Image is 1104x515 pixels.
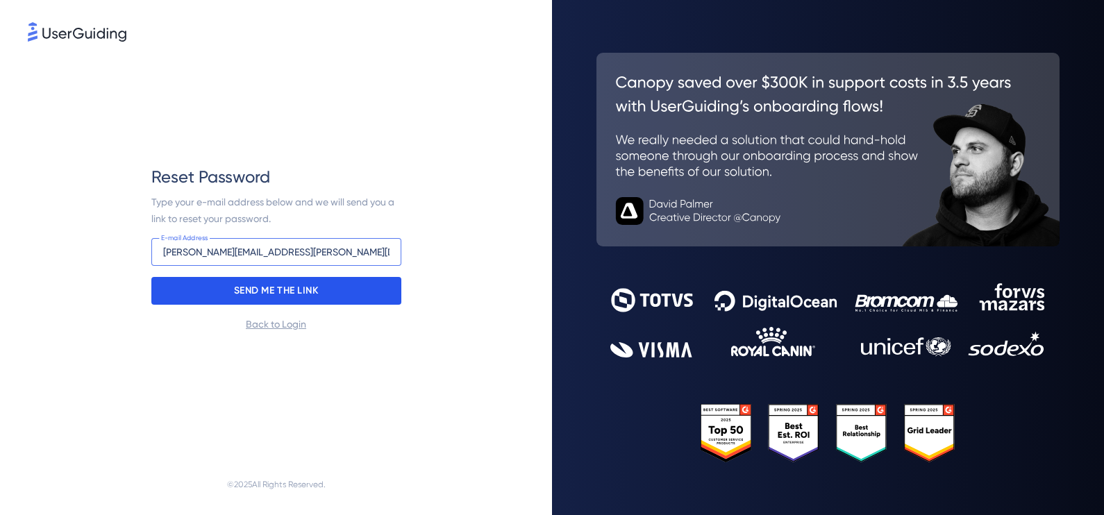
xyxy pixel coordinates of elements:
[246,319,306,330] a: Back to Login
[701,404,955,462] img: 25303e33045975176eb484905ab012ff.svg
[28,22,126,42] img: 8faab4ba6bc7696a72372aa768b0286c.svg
[234,280,319,302] p: SEND ME THE LINK
[151,238,401,266] input: john@example.com
[151,196,396,224] span: Type your e-mail address below and we will send you a link to reset your password.
[227,476,326,493] span: © 2025 All Rights Reserved.
[151,166,270,188] span: Reset Password
[610,283,1046,357] img: 9302ce2ac39453076f5bc0f2f2ca889b.svg
[596,53,1060,246] img: 26c0aa7c25a843aed4baddd2b5e0fa68.svg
